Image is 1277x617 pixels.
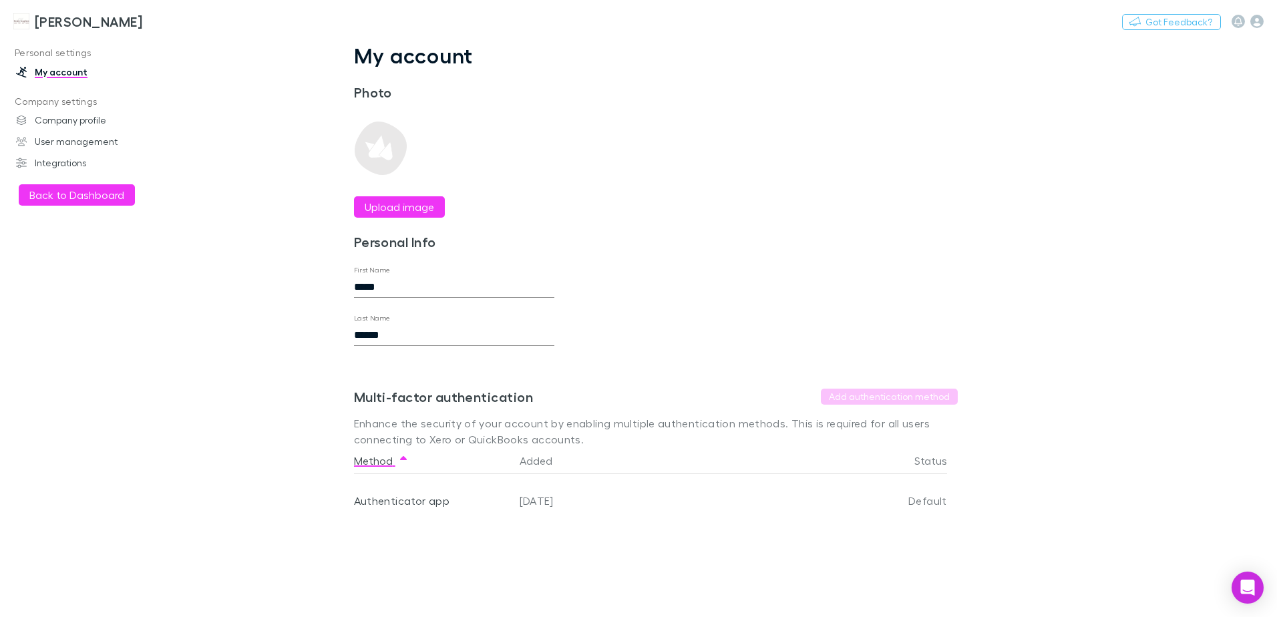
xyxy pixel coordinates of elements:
[354,265,391,275] label: First Name
[354,389,533,405] h3: Multi-factor authentication
[354,84,554,100] h3: Photo
[3,61,180,83] a: My account
[3,110,180,131] a: Company profile
[354,313,391,323] label: Last Name
[35,13,142,29] h3: [PERSON_NAME]
[520,447,568,474] button: Added
[1232,572,1264,604] div: Open Intercom Messenger
[354,474,509,528] div: Authenticator app
[13,13,29,29] img: Hales Douglass's Logo
[5,5,150,37] a: [PERSON_NAME]
[354,43,958,68] h1: My account
[354,447,409,474] button: Method
[3,152,180,174] a: Integrations
[1122,14,1221,30] button: Got Feedback?
[3,45,180,61] p: Personal settings
[354,415,958,447] p: Enhance the security of your account by enabling multiple authentication methods. This is require...
[3,93,180,110] p: Company settings
[365,199,434,215] label: Upload image
[514,474,827,528] div: [DATE]
[914,447,963,474] button: Status
[354,196,445,218] button: Upload image
[821,389,958,405] button: Add authentication method
[827,474,947,528] div: Default
[354,122,407,175] img: Preview
[3,131,180,152] a: User management
[354,234,554,250] h3: Personal Info
[19,184,135,206] button: Back to Dashboard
